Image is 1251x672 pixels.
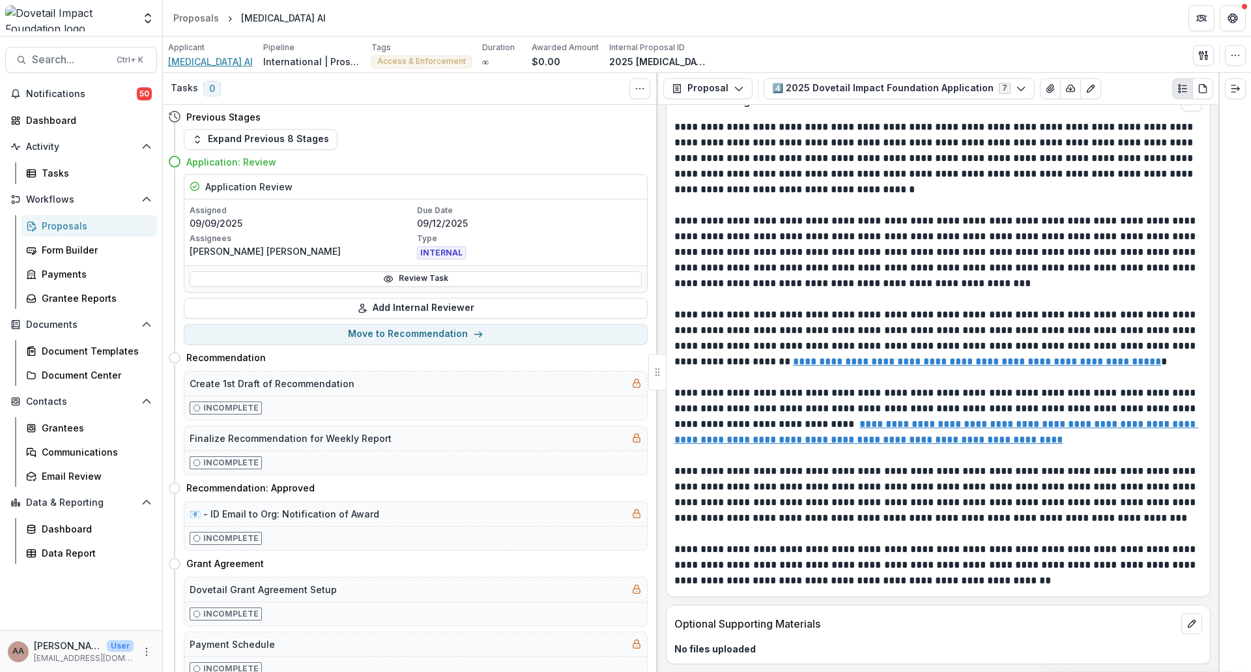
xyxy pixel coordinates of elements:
[139,644,154,660] button: More
[21,340,157,362] a: Document Templates
[21,518,157,540] a: Dashboard
[417,233,642,244] p: Type
[190,216,414,230] p: 09/09/2025
[629,78,650,99] button: Toggle View Cancelled Tasks
[190,205,414,216] p: Assigned
[663,78,753,99] button: Proposal
[42,166,147,180] div: Tasks
[5,391,157,412] button: Open Contacts
[764,78,1035,99] button: 4️⃣ 2025 Dovetail Impact Foundation Application7
[190,377,354,390] h5: Create 1st Draft of Recommendation
[26,497,136,508] span: Data & Reporting
[1225,78,1246,99] button: Expand right
[263,42,295,53] p: Pipeline
[186,481,315,495] h4: Recommendation: Approved
[5,492,157,513] button: Open Data & Reporting
[184,129,338,150] button: Expand Previous 8 Stages
[21,441,157,463] a: Communications
[26,396,136,407] span: Contacts
[21,215,157,237] a: Proposals
[190,271,642,287] a: Review Task
[21,263,157,285] a: Payments
[482,42,515,53] p: Duration
[186,557,264,570] h4: Grant Agreement
[609,42,685,53] p: Internal Proposal ID
[21,239,157,261] a: Form Builder
[42,267,147,281] div: Payments
[190,244,414,258] p: [PERSON_NAME] [PERSON_NAME]
[532,55,560,68] p: $0.00
[417,216,642,230] p: 09/12/2025
[1220,5,1246,31] button: Get Help
[203,457,259,469] p: Incomplete
[26,319,136,330] span: Documents
[184,324,648,345] button: Move to Recommendation
[5,47,157,73] button: Search...
[371,42,391,53] p: Tags
[21,417,157,439] a: Grantees
[137,87,152,100] span: 50
[674,616,1176,632] p: Optional Supporting Materials
[1181,613,1202,634] button: edit
[417,246,466,259] span: INTERNAL
[1040,78,1061,99] button: View Attached Files
[5,83,157,104] button: Notifications50
[12,647,24,656] div: Amit Antony Alex
[482,55,489,68] p: ∞
[168,55,253,68] a: [MEDICAL_DATA] AI
[42,368,147,382] div: Document Center
[168,42,205,53] p: Applicant
[171,83,198,94] h3: Tasks
[205,180,293,194] h5: Application Review
[21,162,157,184] a: Tasks
[1172,78,1193,99] button: Plaintext view
[34,652,134,664] p: [EMAIL_ADDRESS][DOMAIN_NAME]
[5,136,157,157] button: Open Activity
[241,11,326,25] div: [MEDICAL_DATA] AI
[190,583,337,596] h5: Dovetail Grant Agreement Setup
[21,287,157,309] a: Grantee Reports
[186,110,261,124] h4: Previous Stages
[5,5,134,31] img: Dovetail Impact Foundation logo
[190,637,275,651] h5: Payment Schedule
[377,57,466,66] span: Access & Enforcement
[5,314,157,335] button: Open Documents
[26,194,136,205] span: Workflows
[34,639,102,652] p: [PERSON_NAME] [PERSON_NAME]
[674,642,1202,656] p: No files uploaded
[42,344,147,358] div: Document Templates
[26,141,136,153] span: Activity
[42,522,147,536] div: Dashboard
[417,205,642,216] p: Due Date
[139,5,157,31] button: Open entity switcher
[42,243,147,257] div: Form Builder
[21,542,157,564] a: Data Report
[173,11,219,25] div: Proposals
[1188,5,1215,31] button: Partners
[190,431,392,445] h5: Finalize Recommendation for Weekly Report
[26,89,137,100] span: Notifications
[5,189,157,210] button: Open Workflows
[1192,78,1213,99] button: PDF view
[107,640,134,652] p: User
[5,110,157,131] a: Dashboard
[1080,78,1101,99] button: Edit as form
[168,8,224,27] a: Proposals
[42,219,147,233] div: Proposals
[42,445,147,459] div: Communications
[184,298,648,319] button: Add Internal Reviewer
[42,291,147,305] div: Grantee Reports
[168,8,331,27] nav: breadcrumb
[21,465,157,487] a: Email Review
[42,469,147,483] div: Email Review
[114,53,146,67] div: Ctrl + K
[186,155,276,169] h4: Application: Review
[203,402,259,414] p: Incomplete
[42,421,147,435] div: Grantees
[42,546,147,560] div: Data Report
[203,533,259,544] p: Incomplete
[609,55,707,68] p: 2025 [MEDICAL_DATA] AI - Prospect
[32,53,109,66] span: Search...
[263,55,361,68] p: International | Prospects Pipeline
